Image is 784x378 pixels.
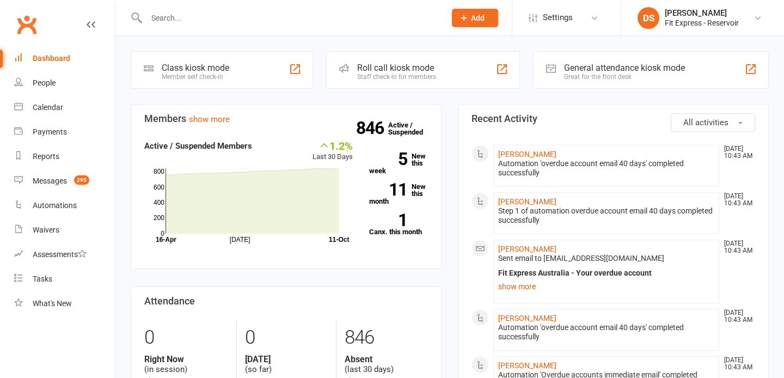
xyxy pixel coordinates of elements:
[144,354,228,375] div: (in session)
[369,153,428,174] a: 5New this week
[33,152,59,161] div: Reports
[14,71,115,95] a: People
[33,275,52,283] div: Tasks
[719,240,755,254] time: [DATE] 10:43 AM
[369,181,407,198] strong: 11
[683,118,728,127] span: All activities
[357,73,436,81] div: Staff check-in for members
[14,291,115,316] a: What's New
[33,54,70,63] div: Dashboard
[498,323,714,342] div: Automation 'overdue account email 40 days' completed successfully
[144,141,252,151] strong: Active / Suspended Members
[144,321,228,354] div: 0
[345,321,428,354] div: 846
[33,127,67,136] div: Payments
[369,183,428,205] a: 11New this month
[33,78,56,87] div: People
[665,8,739,18] div: [PERSON_NAME]
[719,357,755,371] time: [DATE] 10:43 AM
[189,114,230,124] a: show more
[719,309,755,324] time: [DATE] 10:43 AM
[543,5,573,30] span: Settings
[564,63,685,73] div: General attendance kiosk mode
[162,73,229,81] div: Member self check-in
[14,193,115,218] a: Automations
[498,279,714,294] a: show more
[33,250,87,259] div: Assessments
[719,193,755,207] time: [DATE] 10:43 AM
[452,9,498,27] button: Add
[498,254,664,263] span: Sent email to [EMAIL_ADDRESS][DOMAIN_NAME]
[345,354,428,375] div: (last 30 days)
[313,139,353,163] div: Last 30 Days
[388,113,436,144] a: 846Active / Suspended
[671,113,755,132] button: All activities
[345,354,428,364] strong: Absent
[245,321,328,354] div: 0
[471,113,755,124] h3: Recent Activity
[144,354,228,364] strong: Right Now
[245,354,328,364] strong: [DATE]
[665,18,739,28] div: Fit Express - Reservoir
[313,139,353,151] div: 1.2%
[14,242,115,267] a: Assessments
[498,206,714,225] div: Step 1 of automation overdue account email 40 days completed successfully
[162,63,229,73] div: Class kiosk mode
[498,150,556,158] a: [PERSON_NAME]
[14,120,115,144] a: Payments
[14,267,115,291] a: Tasks
[33,103,63,112] div: Calendar
[144,113,428,124] h3: Members
[498,159,714,178] div: Automation 'overdue account email 40 days' completed successfully
[14,218,115,242] a: Waivers
[369,214,428,235] a: 1Canx. this month
[498,314,556,322] a: [PERSON_NAME]
[369,151,407,167] strong: 5
[564,73,685,81] div: Great for the front desk
[498,269,714,278] div: Fit Express Australia - Your overdue account
[369,212,407,228] strong: 1
[498,197,556,206] a: [PERSON_NAME]
[33,176,67,185] div: Messages
[33,299,72,308] div: What's New
[14,95,115,120] a: Calendar
[74,175,89,185] span: 295
[33,201,77,210] div: Automations
[245,354,328,375] div: (so far)
[14,144,115,169] a: Reports
[471,14,485,22] span: Add
[13,11,40,38] a: Clubworx
[498,361,556,370] a: [PERSON_NAME]
[143,10,438,26] input: Search...
[357,63,436,73] div: Roll call kiosk mode
[638,7,659,29] div: DS
[498,245,556,253] a: [PERSON_NAME]
[356,120,388,136] strong: 846
[719,145,755,160] time: [DATE] 10:43 AM
[14,169,115,193] a: Messages 295
[33,225,59,234] div: Waivers
[144,296,428,307] h3: Attendance
[14,46,115,71] a: Dashboard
